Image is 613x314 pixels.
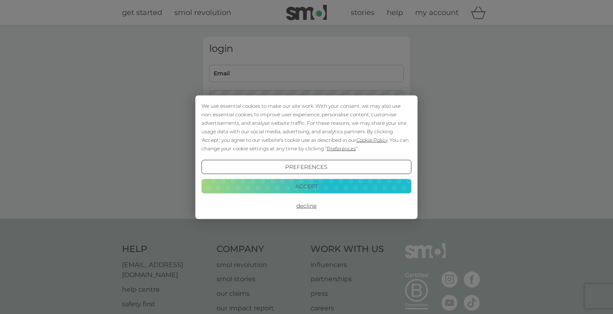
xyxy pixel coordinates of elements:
[201,199,412,213] button: Decline
[195,95,418,219] div: Cookie Consent Prompt
[201,101,412,152] div: We use essential cookies to make our site work. With your consent, we may also use non-essential ...
[356,137,388,143] span: Cookie Policy
[201,179,412,194] button: Accept
[201,160,412,174] button: Preferences
[327,145,356,151] span: Preferences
